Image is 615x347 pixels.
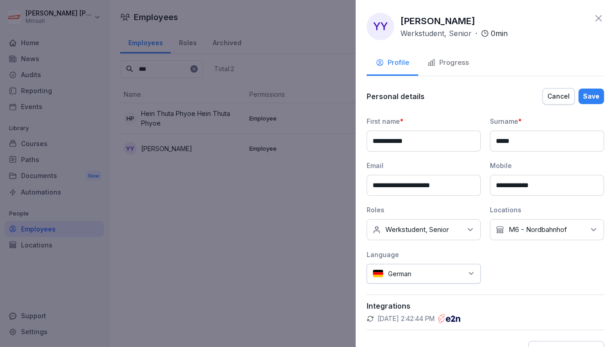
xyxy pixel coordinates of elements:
div: · [400,28,508,39]
div: Roles [367,205,481,215]
div: Progress [427,58,469,68]
p: 0 min [491,28,508,39]
p: [DATE] 2:42:44 PM [378,314,435,323]
button: Cancel [542,88,575,105]
div: Cancel [547,91,570,101]
div: Surname [490,116,604,126]
div: Locations [490,205,604,215]
div: First name [367,116,481,126]
p: [PERSON_NAME] [400,14,475,28]
p: M6 - Nordbahnhof [509,225,567,234]
div: Save [583,91,599,101]
img: de.svg [373,269,384,278]
p: Integrations [367,301,604,310]
button: Profile [367,51,418,76]
div: YY [367,13,394,40]
button: Save [578,89,604,104]
p: Personal details [367,92,425,101]
div: Mobile [490,161,604,170]
div: Email [367,161,481,170]
div: Language [367,250,481,259]
div: German [367,264,481,284]
p: Werkstudent, Senior [400,28,472,39]
img: e2n.png [438,314,460,323]
div: Profile [376,58,409,68]
button: Progress [418,51,478,76]
p: Werkstudent, Senior [385,225,449,234]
